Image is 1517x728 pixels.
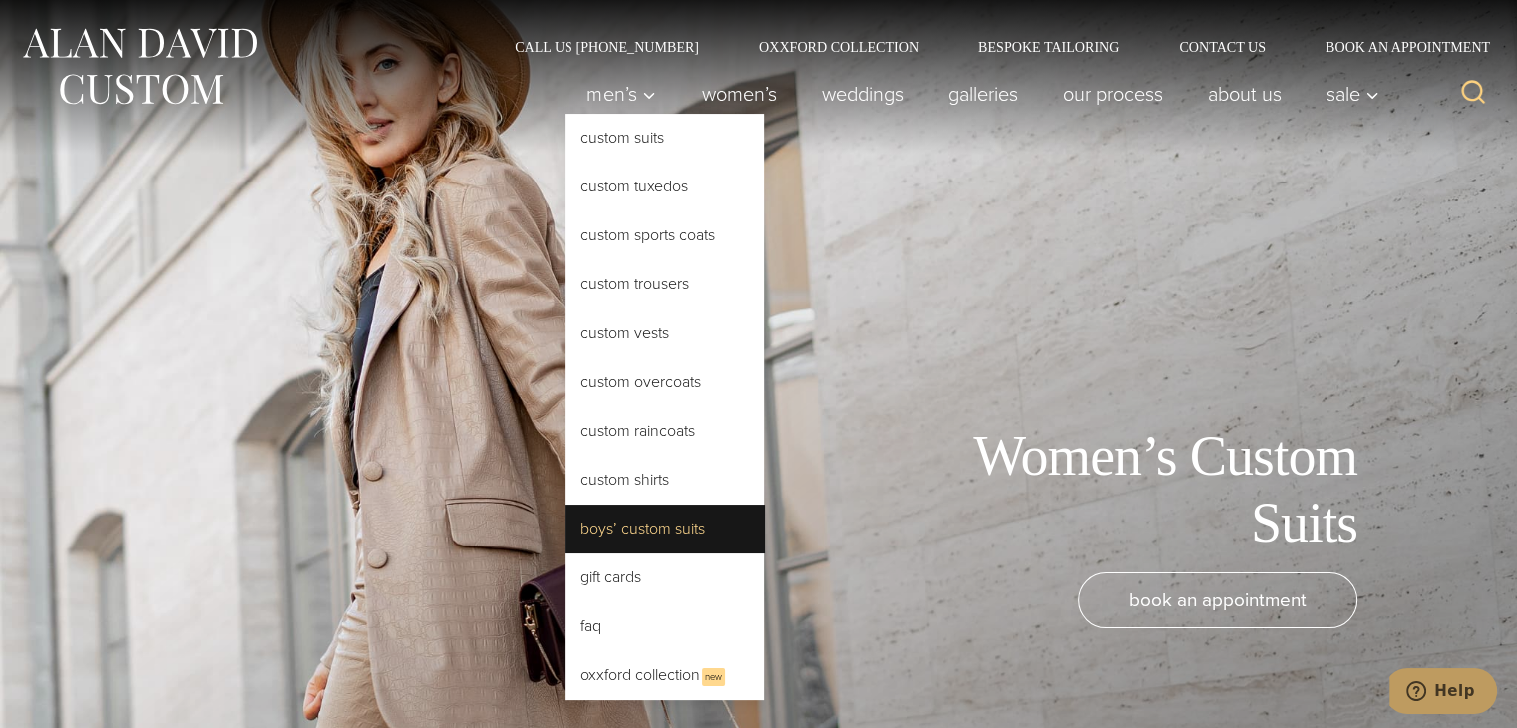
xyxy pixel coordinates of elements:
[799,74,926,114] a: weddings
[565,553,764,601] a: Gift Cards
[1449,70,1497,118] button: View Search Form
[565,211,764,259] a: Custom Sports Coats
[679,74,799,114] a: Women’s
[20,22,259,111] img: Alan David Custom
[909,423,1357,556] h1: Women’s Custom Suits
[1078,572,1357,628] a: book an appointment
[948,40,1149,54] a: Bespoke Tailoring
[565,260,764,308] a: Custom Trousers
[1389,668,1497,718] iframe: Opens a widget where you can chat to one of our agents
[1040,74,1185,114] a: Our Process
[565,651,764,700] a: Oxxford CollectionNew
[1304,74,1390,114] button: Sale sub menu toggle
[565,114,764,162] a: Custom Suits
[1296,40,1497,54] a: Book an Appointment
[565,163,764,210] a: Custom Tuxedos
[485,40,1497,54] nav: Secondary Navigation
[565,407,764,455] a: Custom Raincoats
[1185,74,1304,114] a: About Us
[702,668,725,686] span: New
[485,40,729,54] a: Call Us [PHONE_NUMBER]
[565,74,1390,114] nav: Primary Navigation
[565,456,764,504] a: Custom Shirts
[926,74,1040,114] a: Galleries
[565,309,764,357] a: Custom Vests
[1129,585,1307,614] span: book an appointment
[565,74,679,114] button: Men’s sub menu toggle
[565,602,764,650] a: FAQ
[565,505,764,552] a: Boys’ Custom Suits
[729,40,948,54] a: Oxxford Collection
[1149,40,1296,54] a: Contact Us
[565,358,764,406] a: Custom Overcoats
